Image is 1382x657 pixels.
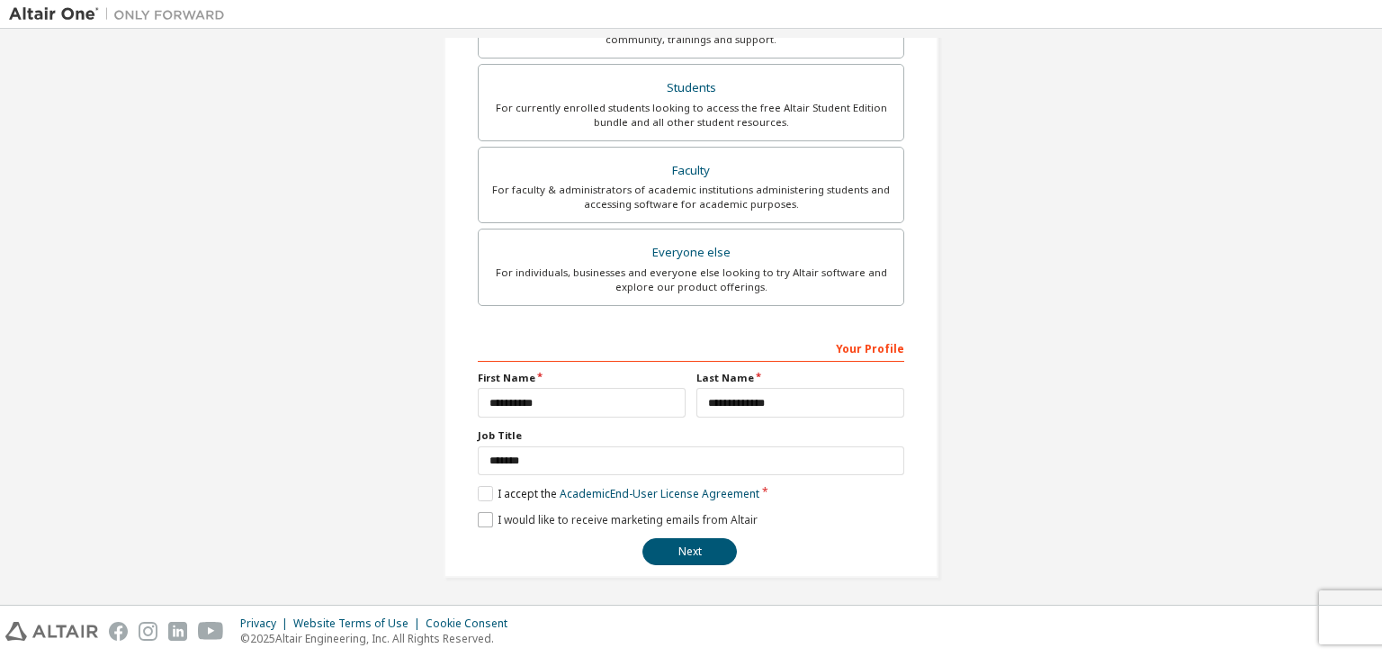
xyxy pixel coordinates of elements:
[489,240,893,265] div: Everyone else
[478,486,759,501] label: I accept the
[293,616,426,631] div: Website Terms of Use
[489,158,893,184] div: Faculty
[478,371,686,385] label: First Name
[109,622,128,641] img: facebook.svg
[489,101,893,130] div: For currently enrolled students looking to access the free Altair Student Edition bundle and all ...
[240,616,293,631] div: Privacy
[198,622,224,641] img: youtube.svg
[560,486,759,501] a: Academic End-User License Agreement
[426,616,518,631] div: Cookie Consent
[489,76,893,101] div: Students
[240,631,518,646] p: © 2025 Altair Engineering, Inc. All Rights Reserved.
[9,5,234,23] img: Altair One
[5,622,98,641] img: altair_logo.svg
[478,512,758,527] label: I would like to receive marketing emails from Altair
[139,622,157,641] img: instagram.svg
[489,265,893,294] div: For individuals, businesses and everyone else looking to try Altair software and explore our prod...
[478,428,904,443] label: Job Title
[696,371,904,385] label: Last Name
[478,333,904,362] div: Your Profile
[168,622,187,641] img: linkedin.svg
[642,538,737,565] button: Next
[489,183,893,211] div: For faculty & administrators of academic institutions administering students and accessing softwa...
